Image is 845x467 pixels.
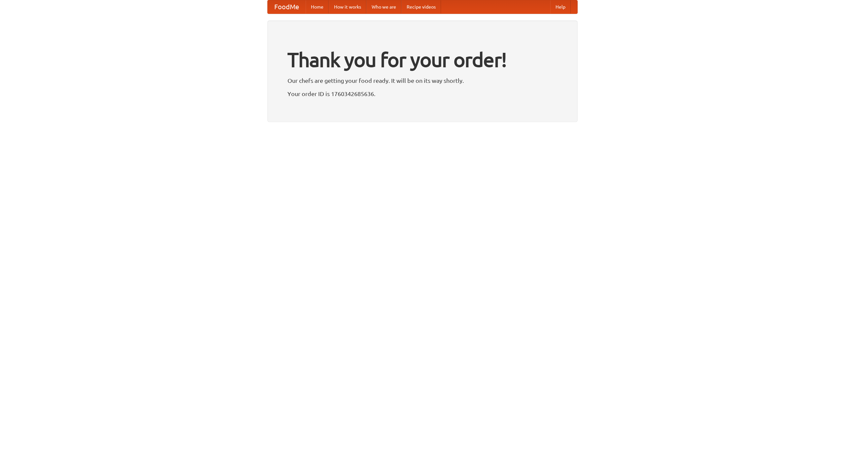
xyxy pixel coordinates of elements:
a: Home [306,0,329,14]
a: FoodMe [268,0,306,14]
h1: Thank you for your order! [287,44,558,76]
a: Recipe videos [401,0,441,14]
a: Who we are [366,0,401,14]
p: Our chefs are getting your food ready. It will be on its way shortly. [287,76,558,85]
a: How it works [329,0,366,14]
a: Help [550,0,571,14]
p: Your order ID is 1760342685636. [287,89,558,99]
